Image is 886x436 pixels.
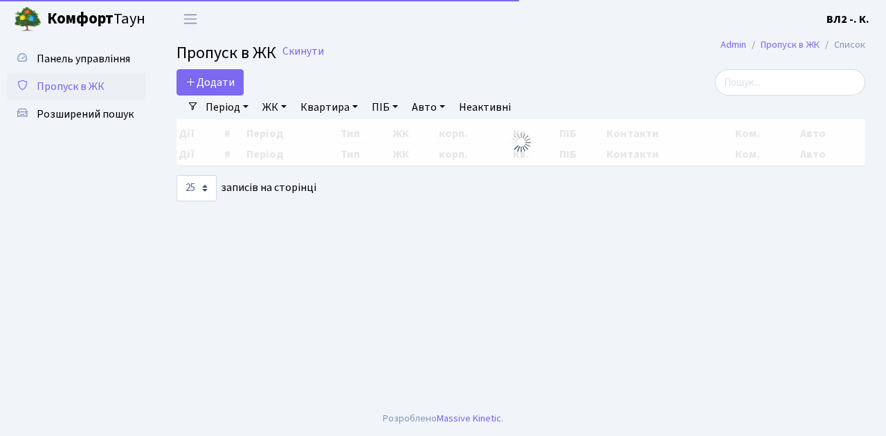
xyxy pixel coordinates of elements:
[295,96,363,119] a: Квартира
[257,96,292,119] a: ЖК
[37,107,134,122] span: Розширений пошук
[721,37,746,52] a: Admin
[366,96,404,119] a: ПІБ
[173,8,208,30] button: Переключити навігацію
[715,69,865,96] input: Пошук...
[761,37,820,52] a: Пропуск в ЖК
[47,8,145,31] span: Таун
[383,411,503,426] div: Розроблено .
[437,411,501,426] a: Massive Kinetic
[177,41,276,65] span: Пропуск в ЖК
[826,12,869,27] b: ВЛ2 -. К.
[282,45,324,58] a: Скинути
[700,30,886,60] nav: breadcrumb
[820,37,865,53] li: Список
[453,96,516,119] a: Неактивні
[7,100,145,128] a: Розширений пошук
[14,6,42,33] img: logo.png
[510,131,532,154] img: Обробка...
[200,96,254,119] a: Період
[37,79,105,94] span: Пропуск в ЖК
[7,45,145,73] a: Панель управління
[47,8,114,30] b: Комфорт
[177,175,217,201] select: записів на сторінці
[177,175,316,201] label: записів на сторінці
[406,96,451,119] a: Авто
[177,69,244,96] a: Додати
[826,11,869,28] a: ВЛ2 -. К.
[186,75,235,90] span: Додати
[37,51,130,66] span: Панель управління
[7,73,145,100] a: Пропуск в ЖК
